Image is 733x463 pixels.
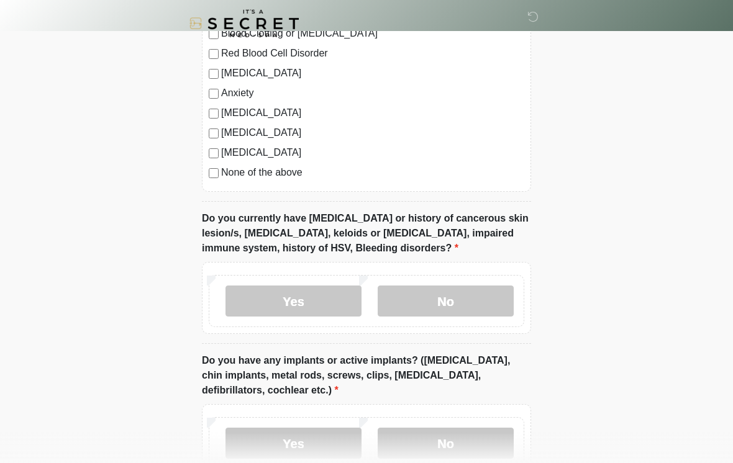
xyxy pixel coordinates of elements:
label: No [378,285,514,317]
input: Anxiety [209,89,219,99]
label: [MEDICAL_DATA] [221,125,524,140]
label: Do you currently have [MEDICAL_DATA] or history of cancerous skin lesion/s, [MEDICAL_DATA], keloi... [202,211,531,256]
input: Red Blood Cell Disorder [209,49,219,59]
input: [MEDICAL_DATA] [209,109,219,119]
label: Anxiety [221,86,524,101]
input: [MEDICAL_DATA] [209,69,219,79]
input: None of the above [209,168,219,178]
input: [MEDICAL_DATA] [209,148,219,158]
label: [MEDICAL_DATA] [221,145,524,160]
input: [MEDICAL_DATA] [209,128,219,138]
label: Yes [225,285,362,317]
label: Yes [225,428,362,459]
label: None of the above [221,165,524,180]
label: No [378,428,514,459]
img: It's A Secret Med Spa Logo [189,9,299,37]
label: Do you have any implants or active implants? ([MEDICAL_DATA], chin implants, metal rods, screws, ... [202,353,531,398]
label: [MEDICAL_DATA] [221,66,524,81]
label: Red Blood Cell Disorder [221,46,524,61]
label: [MEDICAL_DATA] [221,106,524,120]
